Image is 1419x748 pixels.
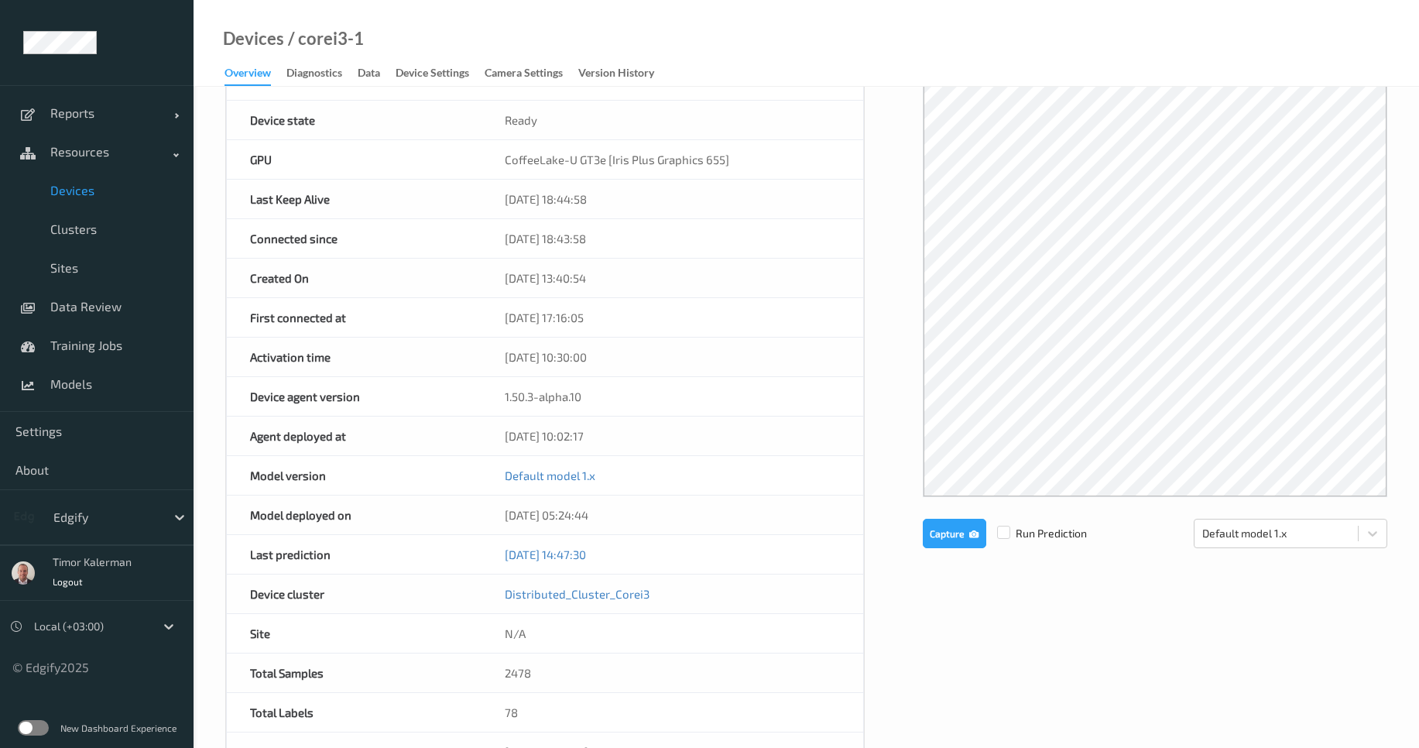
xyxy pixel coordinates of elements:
[482,496,863,534] div: [DATE] 05:24:44
[485,65,563,84] div: Camera Settings
[358,65,380,84] div: Data
[482,180,863,218] div: [DATE] 18:44:58
[227,101,482,139] div: Device state
[223,31,284,46] a: Devices
[505,547,586,561] a: [DATE] 14:47:30
[923,519,986,548] button: Capture
[482,417,863,455] div: [DATE] 10:02:17
[578,65,654,84] div: Version History
[227,693,482,732] div: Total Labels
[225,65,271,86] div: Overview
[482,338,863,376] div: [DATE] 10:30:00
[482,377,863,416] div: 1.50.3-alpha.10
[227,654,482,692] div: Total Samples
[227,140,482,179] div: GPU
[227,575,482,613] div: Device cluster
[358,63,396,84] a: Data
[284,31,364,46] div: / corei3-1
[578,63,670,84] a: Version History
[485,63,578,84] a: Camera Settings
[227,219,482,258] div: Connected since
[986,526,1087,541] span: Run Prediction
[227,180,482,218] div: Last Keep Alive
[227,338,482,376] div: Activation time
[227,456,482,495] div: Model version
[482,259,863,297] div: [DATE] 13:40:54
[482,654,863,692] div: 2478
[227,535,482,574] div: Last prediction
[227,496,482,534] div: Model deployed on
[286,63,358,84] a: Diagnostics
[227,259,482,297] div: Created On
[227,377,482,416] div: Device agent version
[227,417,482,455] div: Agent deployed at
[505,587,650,601] a: Distributed_Cluster_Corei3
[396,63,485,84] a: Device Settings
[482,219,863,258] div: [DATE] 18:43:58
[482,693,863,732] div: 78
[482,101,863,139] div: Ready
[286,65,342,84] div: Diagnostics
[482,140,863,179] div: CoffeeLake-U GT3e [Iris Plus Graphics 655]
[482,614,863,653] div: N/A
[396,65,469,84] div: Device Settings
[225,63,286,86] a: Overview
[227,614,482,653] div: Site
[482,298,863,337] div: [DATE] 17:16:05
[227,298,482,337] div: First connected at
[505,468,595,482] a: Default model 1.x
